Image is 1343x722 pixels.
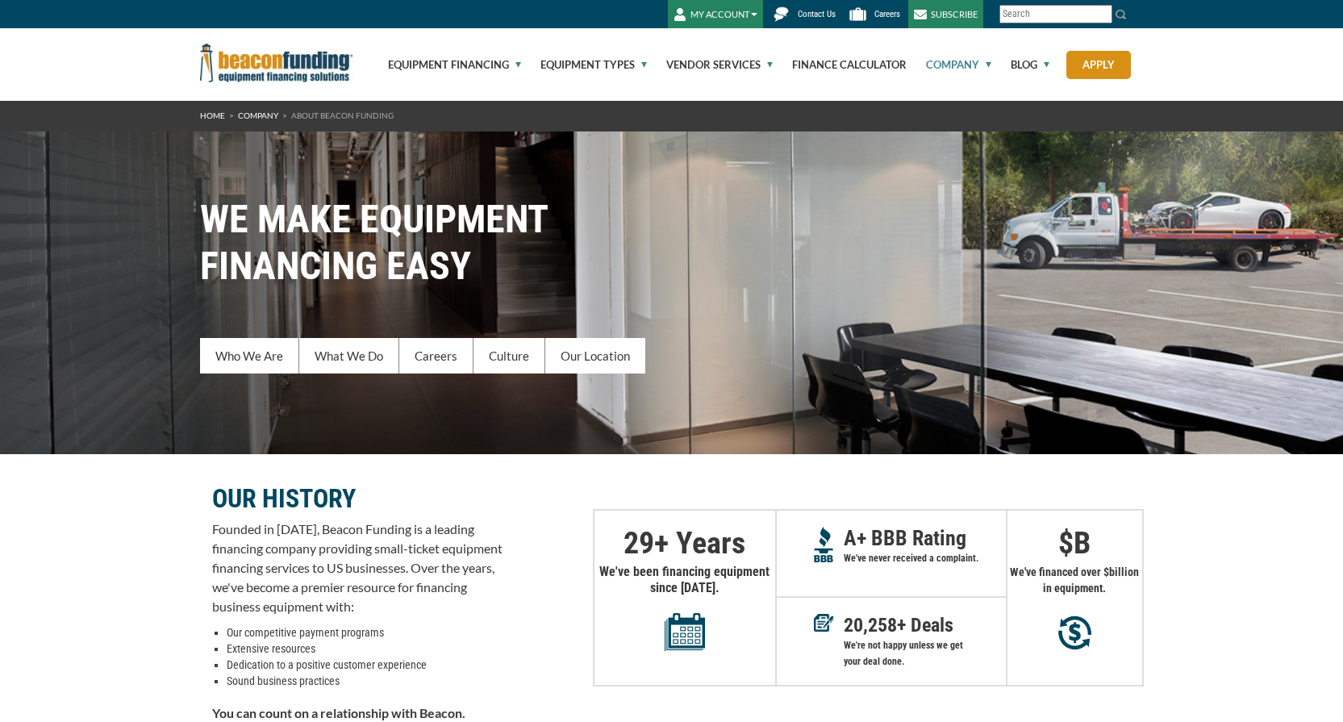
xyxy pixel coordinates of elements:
[594,535,775,551] p: + Years
[291,111,394,120] span: About Beacon Funding
[1058,616,1091,650] img: Millions in equipment purchases
[212,520,503,616] p: Founded in [DATE], Beacon Funding is a leading financing company providing small-ticket equipment...
[227,641,503,657] li: Extensive resources
[624,525,654,561] span: 29
[665,612,705,651] img: Years in equipment financing
[594,564,775,651] p: We've been financing equipment since [DATE].
[1115,8,1128,21] img: Search
[844,550,1006,566] p: We've never received a complaint.
[227,624,503,641] li: Our competitive payment programs
[999,5,1112,23] input: Search
[238,111,278,120] a: Company
[1066,51,1131,79] a: Apply
[200,196,1144,290] h1: WE MAKE EQUIPMENT FINANCING EASY
[227,673,503,689] li: Sound business practices
[844,617,1006,633] p: + Deals
[1007,564,1142,596] p: We've financed over $ billion in equipment.
[369,28,521,101] a: Equipment Financing
[473,338,545,374] a: Culture
[992,28,1049,101] a: Blog
[212,489,503,508] p: OUR HISTORY
[545,338,645,374] a: Our Location
[814,527,834,562] img: A+ Reputation BBB
[798,9,836,19] span: Contact Us
[814,614,834,632] img: Deals in Equipment Financing
[1095,8,1108,21] a: Clear search text
[774,28,907,101] a: Finance Calculator
[522,28,647,101] a: Equipment Types
[200,111,225,120] a: HOME
[200,55,353,68] a: Beacon Funding Corporation
[648,28,773,101] a: Vendor Services
[907,28,991,101] a: Company
[227,657,503,673] li: Dedication to a positive customer experience
[399,338,473,374] a: Careers
[844,637,1006,670] p: We're not happy unless we get your deal done.
[212,705,465,720] strong: You can count on a relationship with Beacon.
[200,44,353,82] img: Beacon Funding Corporation
[844,614,897,636] span: 20,258
[299,338,399,374] a: What We Do
[844,530,1006,546] p: A+ BBB Rating
[1007,535,1142,551] p: $ B
[874,9,900,19] span: Careers
[200,338,299,374] a: Who We Are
